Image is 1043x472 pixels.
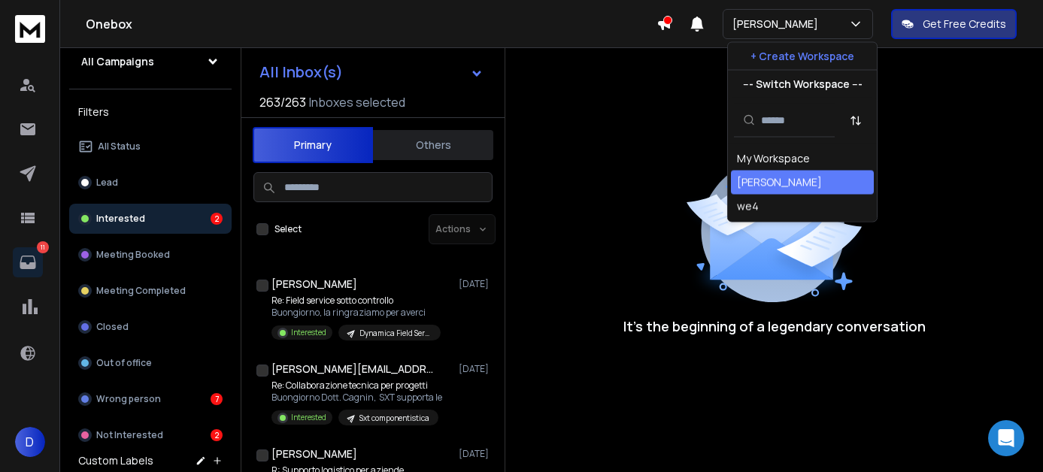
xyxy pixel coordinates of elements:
h3: Inboxes selected [309,93,405,111]
p: Not Interested [96,429,163,441]
button: + Create Workspace [728,43,877,70]
button: Primary [253,127,373,163]
p: Re: Field service sotto controllo [271,295,441,307]
div: 2 [211,213,223,225]
p: Closed [96,321,129,333]
button: Others [373,129,493,162]
p: Re: Collaborazione tecnica per progetti [271,380,442,392]
a: 11 [13,247,43,277]
p: --- Switch Workspace --- [743,77,863,92]
p: Sxt componentistica [359,413,429,424]
p: [DATE] [459,448,493,460]
p: It’s the beginning of a legendary conversation [623,316,926,337]
button: Meeting Completed [69,276,232,306]
p: Meeting Booked [96,249,170,261]
div: Open Intercom Messenger [988,420,1024,456]
label: Select [274,223,302,235]
button: Lead [69,168,232,198]
button: Wrong person7 [69,384,232,414]
p: Meeting Completed [96,285,186,297]
p: Wrong person [96,393,161,405]
p: Buongiorno, la ringraziamo per averci [271,307,441,319]
h1: [PERSON_NAME] [271,277,357,292]
p: Lead [96,177,118,189]
button: Meeting Booked [69,240,232,270]
button: All Campaigns [69,47,232,77]
button: Sort by Sort A-Z [841,105,871,135]
div: we4 [737,199,759,214]
p: [PERSON_NAME] [732,17,824,32]
div: [PERSON_NAME] [737,175,822,190]
p: Dynamica Field Service [359,328,432,339]
img: logo [15,15,45,43]
button: Interested2 [69,204,232,234]
button: All Inbox(s) [247,57,496,87]
button: Not Interested2 [69,420,232,450]
span: 263 / 263 [259,93,306,111]
button: All Status [69,132,232,162]
button: Get Free Credits [891,9,1017,39]
h3: Filters [69,101,232,123]
div: 2 [211,429,223,441]
div: 7 [211,393,223,405]
p: Get Free Credits [923,17,1006,32]
button: D [15,427,45,457]
p: [DATE] [459,363,493,375]
p: + Create Workspace [750,49,854,64]
p: [DATE] [459,278,493,290]
button: Out of office [69,348,232,378]
h1: All Campaigns [81,54,154,69]
h1: Onebox [86,15,656,33]
div: My Workspace [737,151,810,166]
p: Buongiorno Dott. Cagnin, SXT supporta le [271,392,442,404]
h3: Custom Labels [78,453,153,468]
p: Interested [291,327,326,338]
h1: [PERSON_NAME] [271,446,357,461]
h1: All Inbox(s) [259,65,343,80]
p: All Status [98,141,141,153]
button: Closed [69,312,232,342]
p: 11 [37,241,49,253]
h1: [PERSON_NAME][EMAIL_ADDRESS][DOMAIN_NAME] [271,362,437,377]
p: Interested [291,412,326,423]
p: Interested [96,213,145,225]
p: Out of office [96,357,152,369]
